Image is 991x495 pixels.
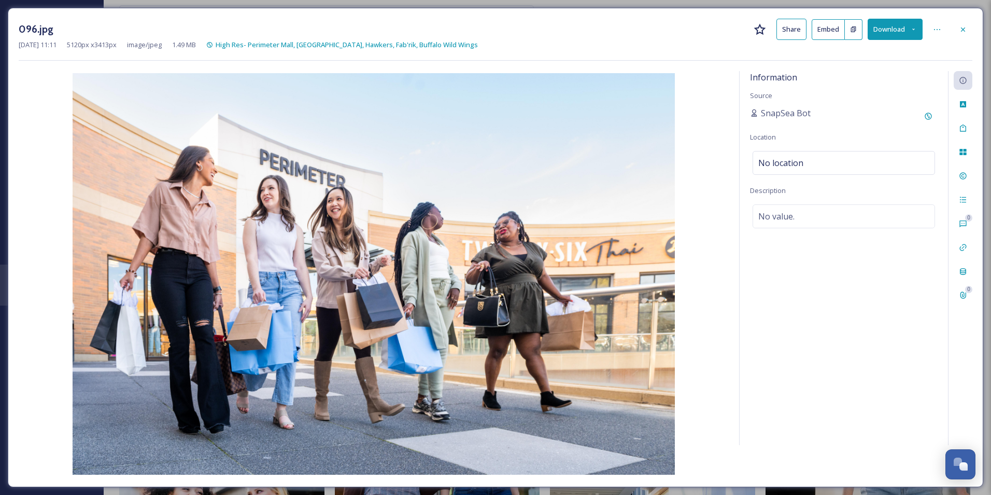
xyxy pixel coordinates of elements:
span: Description [750,186,786,195]
button: Download [868,19,923,40]
span: High Res- Perimeter Mall, [GEOGRAPHIC_DATA], Hawkers, Fab'rik, Buffalo Wild Wings [216,40,478,49]
span: No location [758,157,803,169]
span: 1.49 MB [172,40,196,50]
span: 5120 px x 3413 px [67,40,117,50]
div: 0 [965,214,972,222]
span: Information [750,72,797,83]
span: Source [750,91,772,100]
span: SnapSea Bot [761,107,811,119]
span: [DATE] 11:11 [19,40,56,50]
h3: 096.jpg [19,22,53,37]
span: No value. [758,210,795,223]
button: Share [776,19,806,40]
span: image/jpeg [127,40,162,50]
button: Embed [812,19,845,40]
span: Location [750,132,776,142]
img: xkpR2BJ.jpg [19,73,729,475]
button: Open Chat [945,449,975,479]
div: 0 [965,286,972,293]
